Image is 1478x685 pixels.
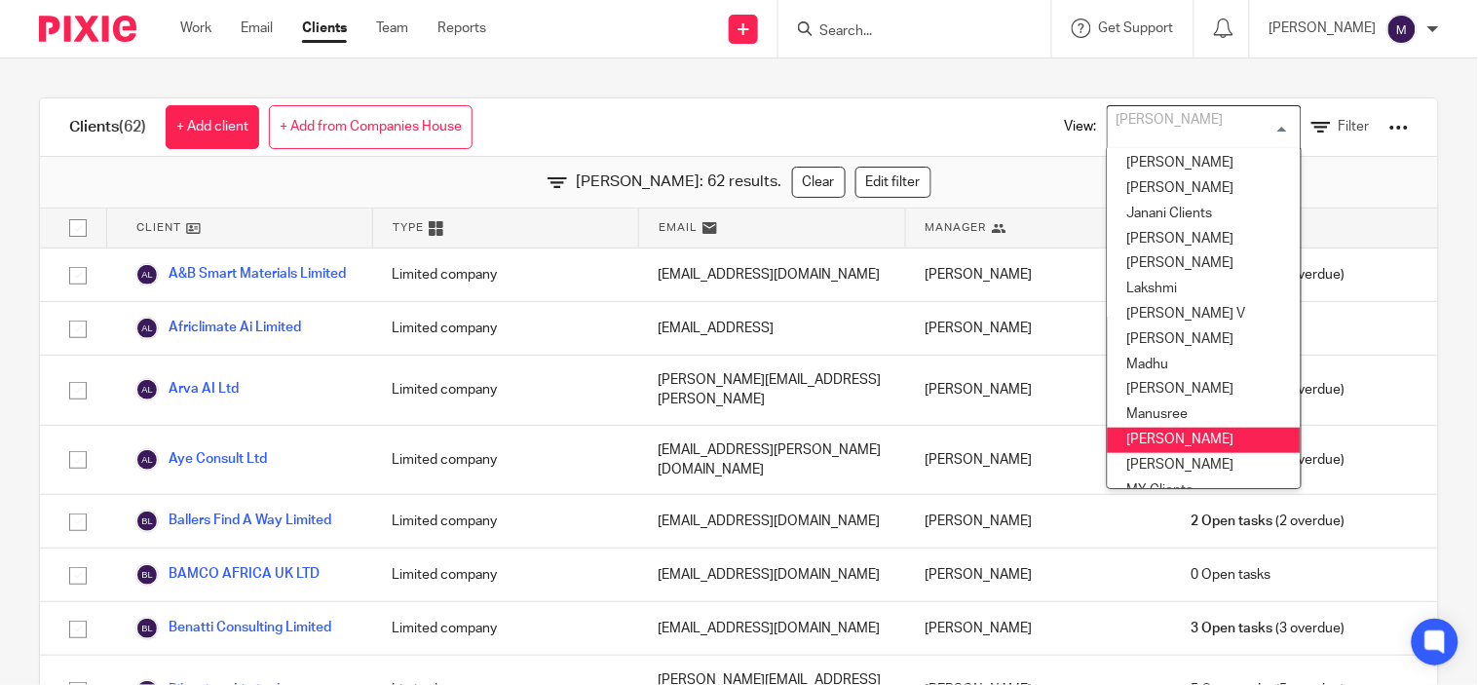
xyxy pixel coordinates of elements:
[1339,120,1370,133] span: Filter
[135,263,159,286] img: svg%3E
[135,448,159,472] img: svg%3E
[372,302,638,355] div: Limited company
[372,426,638,495] div: Limited company
[577,171,782,193] span: [PERSON_NAME]: 62 results.
[372,356,638,425] div: Limited company
[1108,453,1301,478] li: [PERSON_NAME]
[855,167,931,198] a: Edit filter
[1036,98,1409,156] div: View:
[135,263,346,286] a: A&B Smart Materials Limited
[1108,402,1301,428] li: Manusree
[1108,302,1301,327] li: [PERSON_NAME] V
[135,510,331,533] a: Ballers Find A Way Limited
[437,19,486,38] a: Reports
[135,378,239,401] a: Arva AI Ltd
[1192,512,1273,531] span: 2 Open tasks
[135,317,301,340] a: Africlimate Ai Limited
[1107,105,1302,149] div: Search for option
[639,549,905,601] div: [EMAIL_ADDRESS][DOMAIN_NAME]
[905,549,1171,601] div: [PERSON_NAME]
[639,426,905,495] div: [EMAIL_ADDRESS][PERSON_NAME][DOMAIN_NAME]
[639,248,905,301] div: [EMAIL_ADDRESS][DOMAIN_NAME]
[1108,353,1301,378] li: Madhu
[1108,327,1301,353] li: [PERSON_NAME]
[905,302,1171,355] div: [PERSON_NAME]
[1108,251,1301,277] li: [PERSON_NAME]
[817,23,993,41] input: Search
[905,602,1171,655] div: [PERSON_NAME]
[180,19,211,38] a: Work
[926,219,987,236] span: Manager
[135,617,159,640] img: svg%3E
[905,248,1171,301] div: [PERSON_NAME]
[135,563,159,587] img: svg%3E
[1099,21,1174,35] span: Get Support
[136,219,181,236] span: Client
[1108,176,1301,202] li: [PERSON_NAME]
[1192,565,1271,585] span: 0 Open tasks
[905,356,1171,425] div: [PERSON_NAME]
[166,105,259,149] a: + Add client
[135,378,159,401] img: svg%3E
[639,302,905,355] div: [EMAIL_ADDRESS]
[59,209,96,247] input: Select all
[1108,227,1301,252] li: [PERSON_NAME]
[69,117,146,137] h1: Clients
[119,119,146,134] span: (62)
[1108,377,1301,402] li: [PERSON_NAME]
[372,495,638,548] div: Limited company
[1108,151,1301,176] li: [PERSON_NAME]
[639,356,905,425] div: [PERSON_NAME][EMAIL_ADDRESS][PERSON_NAME]
[1386,14,1418,45] img: svg%3E
[135,317,159,340] img: svg%3E
[1192,619,1273,638] span: 3 Open tasks
[135,563,320,587] a: BAMCO AFRICA UK LTD
[1270,19,1377,38] p: [PERSON_NAME]
[135,617,331,640] a: Benatti Consulting Limited
[1192,619,1345,638] span: (3 overdue)
[1108,277,1301,302] li: Lakshmi
[1108,428,1301,453] li: [PERSON_NAME]
[269,105,473,149] a: + Add from Companies House
[792,167,846,198] a: Clear
[1108,478,1301,504] li: MY Clients
[905,495,1171,548] div: [PERSON_NAME]
[1108,202,1301,227] li: Janani Clients
[372,248,638,301] div: Limited company
[659,219,698,236] span: Email
[639,602,905,655] div: [EMAIL_ADDRESS][DOMAIN_NAME]
[241,19,273,38] a: Email
[1192,512,1345,531] span: (2 overdue)
[372,549,638,601] div: Limited company
[39,16,136,42] img: Pixie
[905,426,1171,495] div: [PERSON_NAME]
[135,448,267,472] a: Aye Consult Ltd
[639,495,905,548] div: [EMAIL_ADDRESS][DOMAIN_NAME]
[372,602,638,655] div: Limited company
[393,219,424,236] span: Type
[302,19,347,38] a: Clients
[376,19,408,38] a: Team
[135,510,159,533] img: svg%3E
[1110,110,1290,144] input: Search for option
